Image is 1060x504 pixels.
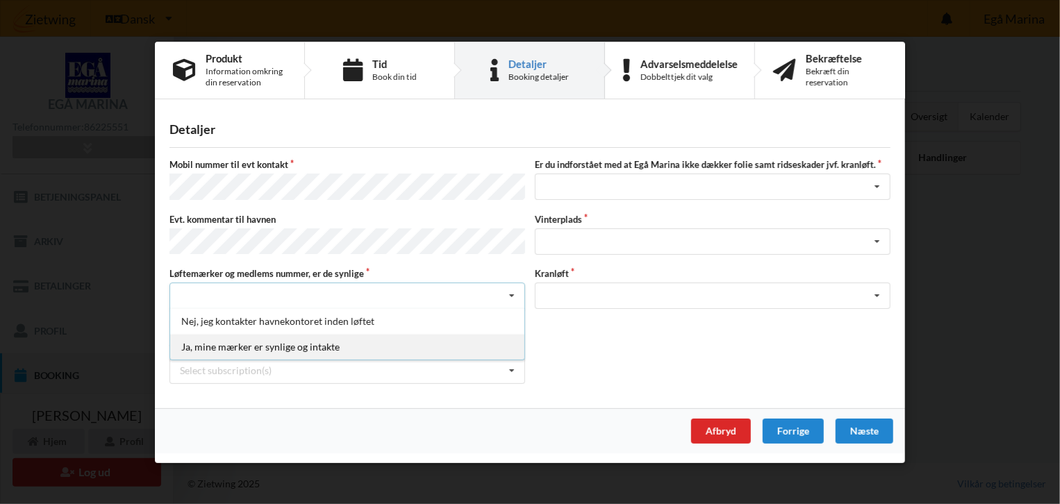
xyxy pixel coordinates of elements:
[170,308,524,334] div: Nej, jeg kontakter havnekontoret inden løftet
[640,71,738,82] div: Dobbelttjek dit valg
[640,58,738,69] div: Advarselsmeddelelse
[206,52,286,63] div: Produkt
[169,121,891,137] div: Detaljer
[535,158,891,171] label: Er du indforstået med at Egå Marina ikke dækker folie samt ridseskader jvf. kranløft.
[508,58,569,69] div: Detaljer
[372,71,417,82] div: Book din tid
[691,419,751,444] div: Afbryd
[180,364,272,376] div: Select subscription(s)
[169,212,525,225] label: Evt. kommentar til havnen
[763,419,824,444] div: Forrige
[508,71,569,82] div: Booking detaljer
[535,212,891,225] label: Vinterplads
[535,267,891,280] label: Kranløft
[170,334,524,360] div: Ja, mine mærker er synlige og intakte
[806,65,887,87] div: Bekræft din reservation
[169,267,525,280] label: Løftemærker og medlems nummer, er de synlige
[836,419,893,444] div: Næste
[169,158,525,171] label: Mobil nummer til evt kontakt
[806,52,887,63] div: Bekræftelse
[206,65,286,87] div: Information omkring din reservation
[372,58,417,69] div: Tid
